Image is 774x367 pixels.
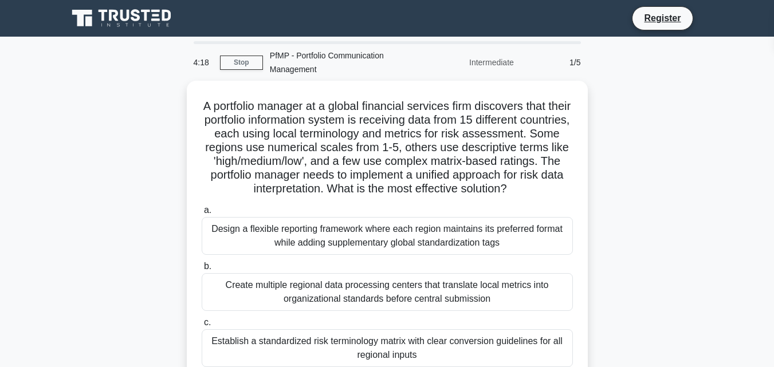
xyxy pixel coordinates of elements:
[421,51,521,74] div: Intermediate
[204,317,211,327] span: c.
[220,56,263,70] a: Stop
[204,261,211,271] span: b.
[204,205,211,215] span: a.
[263,44,421,81] div: PfMP - Portfolio Communication Management
[637,11,687,25] a: Register
[201,99,574,196] h5: A portfolio manager at a global financial services firm discovers that their portfolio informatio...
[202,217,573,255] div: Design a flexible reporting framework where each region maintains its preferred format while addi...
[202,329,573,367] div: Establish a standardized risk terminology matrix with clear conversion guidelines for all regiona...
[202,273,573,311] div: Create multiple regional data processing centers that translate local metrics into organizational...
[187,51,220,74] div: 4:18
[521,51,588,74] div: 1/5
